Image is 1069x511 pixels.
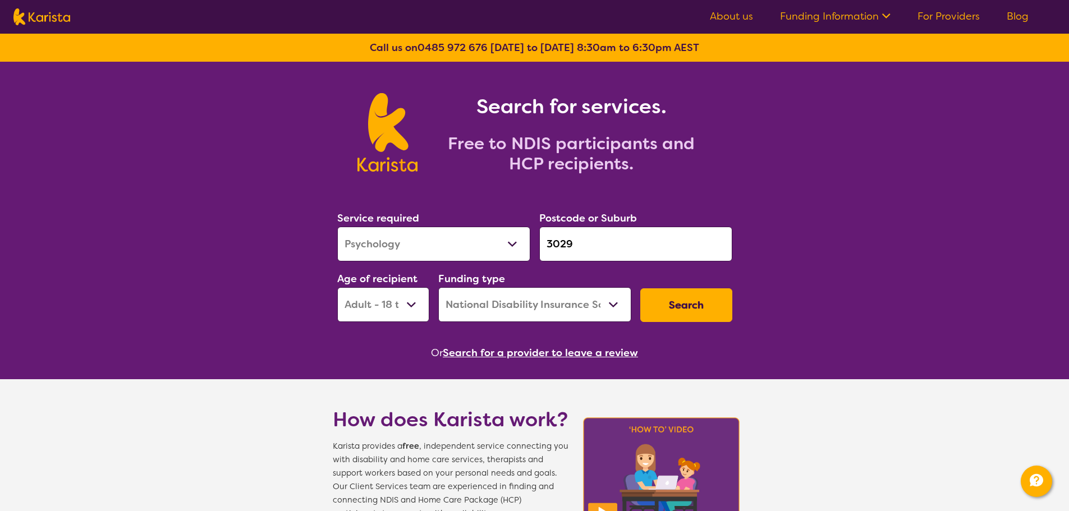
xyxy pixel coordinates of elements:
h1: How does Karista work? [333,406,568,433]
label: Service required [337,211,419,225]
input: Type [539,227,732,261]
a: About us [710,10,753,23]
a: Funding Information [780,10,891,23]
button: Search [640,288,732,322]
label: Funding type [438,272,505,286]
h1: Search for services. [431,93,712,120]
img: Karista logo [357,93,417,172]
button: Search for a provider to leave a review [443,344,638,361]
button: Channel Menu [1021,466,1052,497]
label: Postcode or Suburb [539,211,637,225]
label: Age of recipient [337,272,417,286]
b: free [402,441,419,452]
img: Karista logo [13,8,70,25]
a: Blog [1007,10,1029,23]
b: Call us on [DATE] to [DATE] 8:30am to 6:30pm AEST [370,41,699,54]
span: Or [431,344,443,361]
a: For Providers [917,10,980,23]
a: 0485 972 676 [417,41,488,54]
h2: Free to NDIS participants and HCP recipients. [431,133,712,174]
